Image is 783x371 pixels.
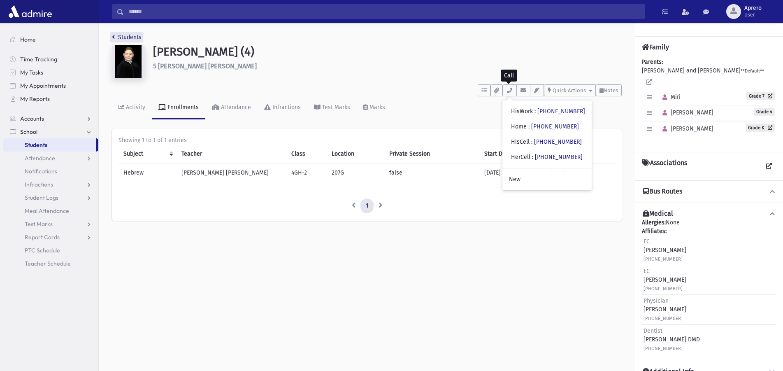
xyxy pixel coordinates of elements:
[537,108,585,115] a: [PHONE_NUMBER]
[7,3,54,20] img: AdmirePro
[501,70,517,82] div: Call
[644,297,669,304] span: Physician
[642,210,776,218] button: Medical
[3,92,98,105] a: My Reports
[534,138,582,145] a: [PHONE_NUMBER]
[112,96,152,119] a: Activity
[20,115,44,122] span: Accounts
[25,220,53,228] span: Test Marks
[153,45,622,59] h1: [PERSON_NAME] (4)
[20,82,66,89] span: My Appointments
[205,96,258,119] a: Attendance
[307,96,357,119] a: Test Marks
[20,95,50,103] span: My Reports
[644,327,700,352] div: [PERSON_NAME] DMD
[642,159,687,174] h4: Associations
[644,316,683,321] small: [PHONE_NUMBER]
[3,66,98,79] a: My Tasks
[544,84,596,96] button: Quick Actions
[3,217,98,231] a: Test Marks
[644,296,686,322] div: [PERSON_NAME]
[25,260,71,267] span: Teacher Schedule
[286,163,327,182] td: 4GH-2
[511,107,585,116] div: HisWork
[118,163,177,182] td: Hebrew
[177,163,286,182] td: [PERSON_NAME] [PERSON_NAME]
[643,210,673,218] h4: Medical
[528,123,530,130] span: :
[511,122,579,131] div: Home
[153,62,622,70] h6: 5 [PERSON_NAME] [PERSON_NAME]
[644,257,683,262] small: [PHONE_NUMBER]
[25,233,60,241] span: Report Cards
[642,228,667,235] b: Affiliates:
[384,145,479,163] th: Private Session
[3,112,98,125] a: Accounts
[25,154,55,162] span: Attendance
[3,125,98,138] a: School
[360,198,374,213] a: 1
[596,84,622,96] button: Notes
[3,79,98,92] a: My Appointments
[642,218,776,354] div: None
[659,109,713,116] span: [PERSON_NAME]
[152,96,205,119] a: Enrollments
[271,104,301,111] div: Infractions
[177,145,286,163] th: Teacher
[479,145,546,163] th: Start Date
[642,58,663,65] b: Parents:
[644,327,662,334] span: Dentist
[3,257,98,270] a: Teacher Schedule
[754,108,775,116] span: Grade 4
[604,87,618,93] span: Notes
[644,237,686,263] div: [PERSON_NAME]
[286,145,327,163] th: Class
[384,163,479,182] td: false
[3,152,98,165] a: Attendance
[3,33,98,46] a: Home
[744,12,762,18] span: User
[327,145,384,163] th: Location
[258,96,307,119] a: Infractions
[3,244,98,257] a: PTC Schedule
[502,172,592,187] a: New
[644,346,683,351] small: [PHONE_NUMBER]
[357,96,392,119] a: Marks
[20,69,43,76] span: My Tasks
[25,168,57,175] span: Notifications
[642,187,776,196] button: Bus Routes
[25,141,47,149] span: Students
[124,104,145,111] div: Activity
[659,125,713,132] span: [PERSON_NAME]
[511,153,583,161] div: HerCell
[642,219,666,226] b: Allergies:
[327,163,384,182] td: 207G
[25,181,53,188] span: Infractions
[644,268,650,275] span: EC
[321,104,350,111] div: Test Marks
[3,165,98,178] a: Notifications
[118,145,177,163] th: Subject
[511,138,582,146] div: HisCell
[25,247,60,254] span: PTC Schedule
[644,286,683,292] small: [PHONE_NUMBER]
[20,56,57,63] span: Time Tracking
[219,104,251,111] div: Attendance
[112,45,145,78] img: 2Q==
[532,154,533,161] span: :
[3,178,98,191] a: Infractions
[534,108,536,115] span: :
[3,53,98,66] a: Time Tracking
[20,128,37,135] span: School
[762,159,776,174] a: View all Associations
[166,104,199,111] div: Enrollments
[535,154,583,161] a: [PHONE_NUMBER]
[642,58,776,145] div: [PERSON_NAME] and [PERSON_NAME]
[3,191,98,204] a: Student Logs
[531,138,532,145] span: :
[25,207,69,215] span: Meal Attendance
[3,231,98,244] a: Report Cards
[531,123,579,130] a: [PHONE_NUMBER]
[118,136,615,145] div: Showing 1 to 1 of 1 entries
[644,238,650,245] span: EC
